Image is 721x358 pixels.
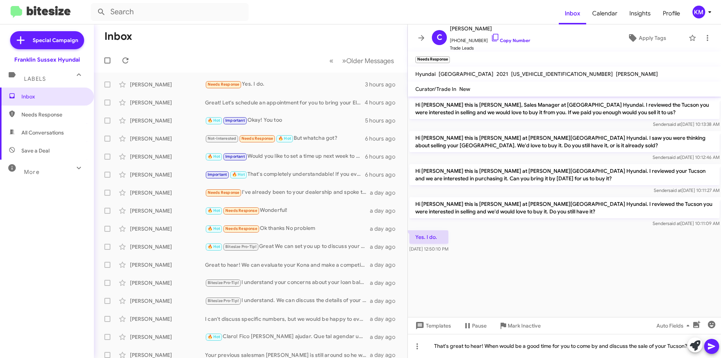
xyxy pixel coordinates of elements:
[653,121,719,127] span: Sender [DATE] 10:13:38 AM
[205,278,370,287] div: I understand your concerns about your loan balance. We can evaluate your Durango and see how much...
[130,99,205,106] div: [PERSON_NAME]
[608,31,685,45] button: Apply Tags
[130,261,205,269] div: [PERSON_NAME]
[667,154,680,160] span: said at
[205,224,370,233] div: Ok thanks No problem
[365,99,401,106] div: 4 hours ago
[409,230,448,244] p: Yes. I do.
[205,170,365,179] div: That's completely understandable! If you ever reconsider or want to chat in the future, feel free...
[408,319,457,332] button: Templates
[586,3,623,24] a: Calendar
[205,332,370,341] div: Claro! Fico [PERSON_NAME] ajudar. Que tal agendar um horário para conversar mais sobre a venda do...
[205,152,365,161] div: Would you like to set a time up next week to come check it out. After the 13th since thats when i...
[559,3,586,24] a: Inbox
[130,297,205,305] div: [PERSON_NAME]
[208,118,220,123] span: 🔥 Hot
[472,319,487,332] span: Pause
[657,3,686,24] a: Profile
[205,261,370,269] div: Great to hear! We can evaluate your Kona and make a competitive offer. Let’s schedule a time for ...
[623,3,657,24] a: Insights
[437,32,442,44] span: C
[450,24,530,33] span: [PERSON_NAME]
[668,121,681,127] span: said at
[370,225,401,233] div: a day ago
[225,208,257,213] span: Needs Response
[232,172,245,177] span: 🔥 Hot
[409,197,719,218] p: Hi [PERSON_NAME] this is [PERSON_NAME] at [PERSON_NAME][GEOGRAPHIC_DATA] Hyundai. I reviewed the ...
[205,242,370,251] div: Great We can set you up to discuss your options when you come in for service. Just reach out and ...
[667,221,680,226] span: said at
[365,117,401,124] div: 5 hours ago
[365,153,401,160] div: 6 hours ago
[225,226,257,231] span: Needs Response
[653,221,719,226] span: Sender [DATE] 10:11:09 AM
[338,53,398,68] button: Next
[650,319,698,332] button: Auto Fields
[205,80,365,89] div: Yes. I do.
[511,71,613,77] span: [US_VEHICLE_IDENTIFICATION_NUMBER]
[409,246,448,252] span: [DATE] 12:50:10 PM
[408,334,721,358] div: That's great to hear! When would be a good time for you to come by and discuss the sale of your T...
[409,164,719,185] p: Hi [PERSON_NAME] this is [PERSON_NAME] at [PERSON_NAME][GEOGRAPHIC_DATA] Hyundai. I reviewed your...
[686,6,713,18] button: KM
[508,319,541,332] span: Mark Inactive
[415,71,436,77] span: Hyundai
[205,296,370,305] div: I understand. We can discuss the details of your Tucson when you visit the dealership. Let’s sche...
[656,319,692,332] span: Auto Fields
[415,86,456,92] span: Curator/Trade In
[346,57,394,65] span: Older Messages
[370,279,401,287] div: a day ago
[370,207,401,214] div: a day ago
[654,187,719,193] span: Sender [DATE] 10:11:27 AM
[457,319,493,332] button: Pause
[493,319,547,332] button: Mark Inactive
[692,6,705,18] div: KM
[370,297,401,305] div: a day ago
[130,189,205,196] div: [PERSON_NAME]
[208,190,240,195] span: Needs Response
[21,93,85,100] span: Inbox
[225,154,245,159] span: Important
[278,136,291,141] span: 🔥 Hot
[130,225,205,233] div: [PERSON_NAME]
[325,53,398,68] nav: Page navigation example
[370,243,401,251] div: a day ago
[208,82,240,87] span: Needs Response
[130,81,205,88] div: [PERSON_NAME]
[370,315,401,323] div: a day ago
[33,36,78,44] span: Special Campaign
[409,98,719,119] p: Hi [PERSON_NAME] this is [PERSON_NAME], Sales Manager at [GEOGRAPHIC_DATA] Hyundai. I reviewed th...
[225,118,245,123] span: Important
[130,333,205,341] div: [PERSON_NAME]
[208,280,239,285] span: Bitesize Pro-Tip!
[208,154,220,159] span: 🔥 Hot
[208,172,227,177] span: Important
[414,319,451,332] span: Templates
[450,33,530,44] span: [PHONE_NUMBER]
[130,171,205,178] div: [PERSON_NAME]
[205,99,365,106] div: Great! Let's schedule an appointment for you to bring your Elantra in and discuss the details. Wh...
[130,279,205,287] div: [PERSON_NAME]
[14,56,80,63] div: Franklin Sussex Hyundai
[130,117,205,124] div: [PERSON_NAME]
[24,169,39,175] span: More
[329,56,333,65] span: «
[616,71,658,77] span: [PERSON_NAME]
[208,298,239,303] span: Bitesize Pro-Tip!
[208,334,220,339] span: 🔥 Hot
[342,56,346,65] span: »
[653,154,719,160] span: Sender [DATE] 10:12:46 AM
[409,131,719,152] p: Hi [PERSON_NAME] this is [PERSON_NAME] at [PERSON_NAME][GEOGRAPHIC_DATA] Hyundai. I saw you were ...
[205,206,370,215] div: Wonderful!
[370,333,401,341] div: a day ago
[491,38,530,43] a: Copy Number
[365,81,401,88] div: 3 hours ago
[205,315,370,323] div: I can't discuss specific numbers, but we would be happy to evaluate your vehicle. Would you like ...
[208,244,220,249] span: 🔥 Hot
[130,153,205,160] div: [PERSON_NAME]
[208,208,220,213] span: 🔥 Hot
[130,243,205,251] div: [PERSON_NAME]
